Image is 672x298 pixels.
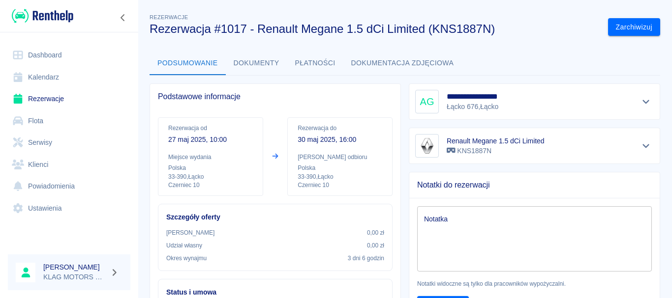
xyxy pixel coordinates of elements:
a: Renthelp logo [8,8,73,24]
h6: [PERSON_NAME] [43,262,106,272]
p: 30 maj 2025, 16:00 [298,135,382,145]
button: Zarchiwizuj [608,18,660,36]
h3: Rezerwacja #1017 - Renault Megane 1.5 dCi Limited (KNS1887N) [150,22,600,36]
p: 27 maj 2025, 10:00 [168,135,253,145]
button: Podsumowanie [150,52,226,75]
p: Czerniec 10 [168,181,253,190]
span: Notatki do rezerwacji [417,180,652,190]
button: Zwiń nawigację [116,11,130,24]
span: Rezerwacje [150,14,188,20]
a: Dashboard [8,44,130,66]
a: Ustawienia [8,197,130,219]
button: Pokaż szczegóły [638,139,654,153]
p: Rezerwacja do [298,124,382,133]
a: Klienci [8,154,130,176]
span: Podstawowe informacje [158,92,393,102]
a: Serwisy [8,132,130,154]
p: Okres wynajmu [166,254,207,263]
p: 0,00 zł [367,241,384,250]
p: 0,00 zł [367,228,384,237]
p: [PERSON_NAME] [166,228,214,237]
p: Rezerwacja od [168,124,253,133]
a: Kalendarz [8,66,130,88]
p: Notatki widoczne są tylko dla pracowników wypożyczalni. [417,279,652,288]
p: Polska [168,163,253,172]
h6: Status i umowa [166,287,384,298]
a: Rezerwacje [8,88,130,110]
p: Miejsce wydania [168,153,253,162]
p: Łącko 676 , Łącko [447,102,508,112]
p: 33-390 , Łącko [168,172,253,181]
p: Czerniec 10 [298,181,382,190]
button: Pokaż szczegóły [638,95,654,108]
p: KLAG MOTORS Rent a Car [43,272,106,282]
img: Image [417,136,437,156]
img: Renthelp logo [12,8,73,24]
h6: Renault Megane 1.5 dCi Limited [447,136,545,146]
a: Powiadomienia [8,175,130,197]
p: Polska [298,163,382,172]
div: AG [415,90,439,113]
button: Płatności [287,52,343,75]
a: Flota [8,110,130,132]
button: Dokumenty [226,52,287,75]
p: [PERSON_NAME] odbioru [298,153,382,162]
button: Dokumentacja zdjęciowa [343,52,462,75]
p: 33-390 , Łącko [298,172,382,181]
h6: Szczegóły oferty [166,212,384,222]
p: KNS1887N [447,146,545,156]
p: Udział własny [166,241,202,250]
p: 3 dni 6 godzin [348,254,384,263]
